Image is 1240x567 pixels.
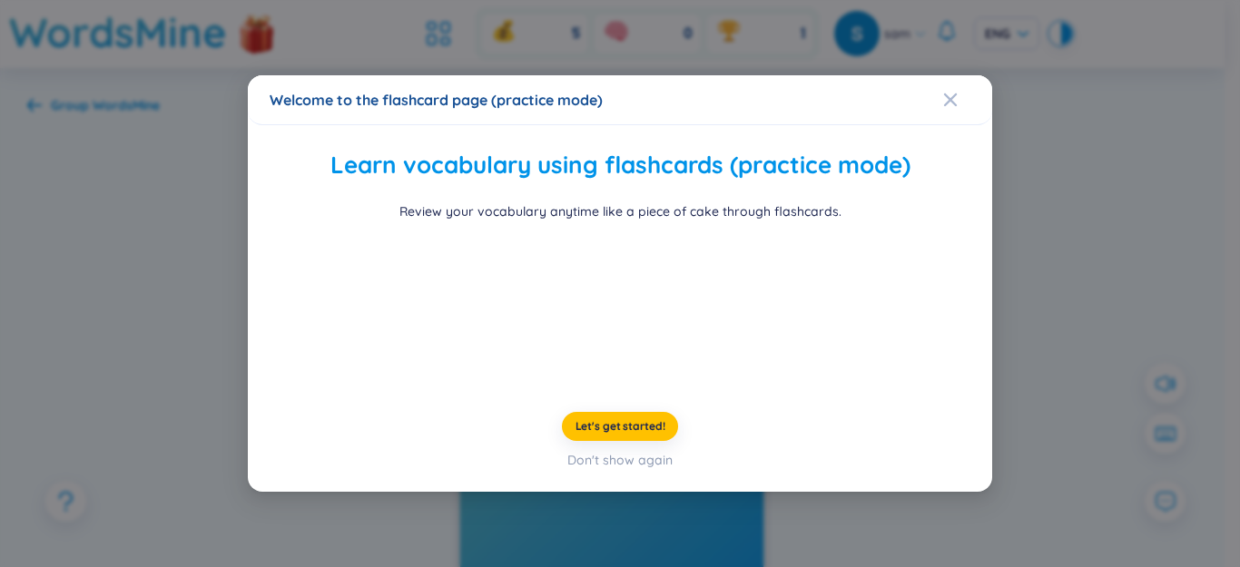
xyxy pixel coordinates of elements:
div: Don't show again [567,450,673,470]
span: Let's get started! [576,419,665,434]
div: Welcome to the flashcard page (practice mode) [270,90,970,110]
h2: Learn vocabulary using flashcards (practice mode) [275,147,966,184]
div: Review your vocabulary anytime like a piece of cake through flashcards. [399,201,841,221]
button: Close [943,75,992,124]
button: Let's get started! [562,412,679,441]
